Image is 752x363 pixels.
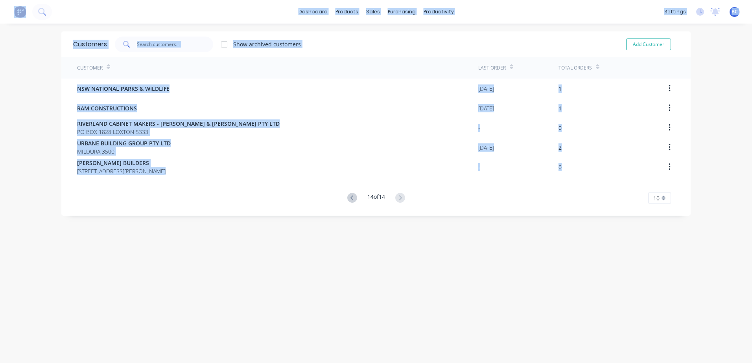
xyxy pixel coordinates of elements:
[77,104,137,112] span: RAM CONSTRUCTIONS
[558,124,562,132] div: 0
[478,124,480,132] div: -
[295,6,332,18] a: dashboard
[332,6,362,18] div: products
[558,64,592,71] div: Total Orders
[77,147,171,156] span: MILDURA 3500
[77,128,280,136] span: PO BOX 1828 LOXTON 5333
[384,6,420,18] div: purchasing
[732,8,738,15] span: BC
[77,159,166,167] span: [PERSON_NAME] BUILDERS
[77,64,103,71] div: Customer
[233,40,301,48] div: Show archived customers
[77,167,166,175] span: [STREET_ADDRESS][PERSON_NAME]
[478,163,480,171] div: -
[626,38,671,50] button: Add Customer
[77,84,170,93] span: NSW NATIONAL PARKS & WILDLIFE
[660,6,690,18] div: settings
[653,194,660,202] span: 10
[420,6,458,18] div: productivity
[478,64,506,71] div: Last Order
[362,6,384,18] div: sales
[137,37,214,52] input: Search customers...
[558,143,562,152] div: 2
[77,119,280,128] span: RIVERLAND CABINET MAKERS - [PERSON_NAME] & [PERSON_NAME] PTY LTD
[14,6,26,18] img: Factory
[478,84,494,93] div: [DATE]
[558,163,562,171] div: 0
[367,192,385,204] div: 14 of 14
[73,40,107,49] div: Customers
[77,139,171,147] span: URBANE BUILDING GROUP PTY LTD
[478,143,494,152] div: [DATE]
[558,104,562,112] div: 1
[478,104,494,112] div: [DATE]
[558,84,562,93] div: 1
